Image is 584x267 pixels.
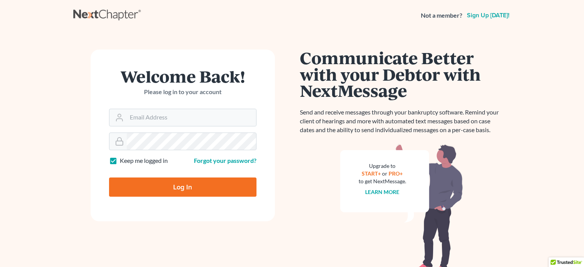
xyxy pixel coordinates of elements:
p: Please log in to your account [109,88,256,96]
strong: Not a member? [421,11,462,20]
h1: Communicate Better with your Debtor with NextMessage [300,50,503,99]
span: or [382,170,387,177]
input: Email Address [127,109,256,126]
a: Learn more [365,189,399,195]
div: to get NextMessage. [359,177,406,185]
a: START+ [362,170,381,177]
a: PRO+ [389,170,403,177]
div: Upgrade to [359,162,406,170]
p: Send and receive messages through your bankruptcy software. Remind your client of hearings and mo... [300,108,503,134]
a: Sign up [DATE]! [465,12,511,18]
label: Keep me logged in [120,156,168,165]
input: Log In [109,177,256,197]
a: Forgot your password? [194,157,256,164]
h1: Welcome Back! [109,68,256,85]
